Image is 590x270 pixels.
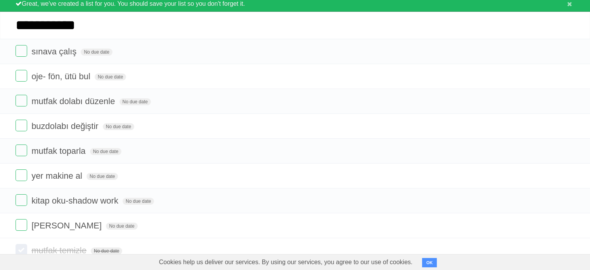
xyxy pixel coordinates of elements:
span: No due date [106,223,137,230]
span: No due date [91,247,122,254]
label: Done [16,169,27,181]
span: No due date [81,49,112,56]
span: No due date [123,198,154,205]
span: mutfak temizle [31,246,88,255]
span: No due date [90,148,121,155]
label: Done [16,219,27,231]
span: yer makine al [31,171,84,181]
label: Done [16,70,27,82]
span: buzdolabı değiştir [31,121,100,131]
label: Done [16,145,27,156]
span: No due date [103,123,134,130]
label: Done [16,45,27,57]
label: Done [16,120,27,131]
label: Done [16,194,27,206]
span: [PERSON_NAME] [31,221,104,230]
span: oje- fön, ütü bul [31,71,92,81]
span: No due date [119,98,151,105]
span: kitap oku-shadow work [31,196,120,206]
span: sınava çalış [31,47,78,56]
span: mutfak dolabı düzenle [31,96,117,106]
label: Done [16,95,27,106]
label: Done [16,244,27,256]
span: Cookies help us deliver our services. By using our services, you agree to our use of cookies. [151,254,420,270]
span: mutfak toparla [31,146,87,156]
span: No due date [87,173,118,180]
button: OK [422,258,437,267]
span: No due date [95,73,126,80]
